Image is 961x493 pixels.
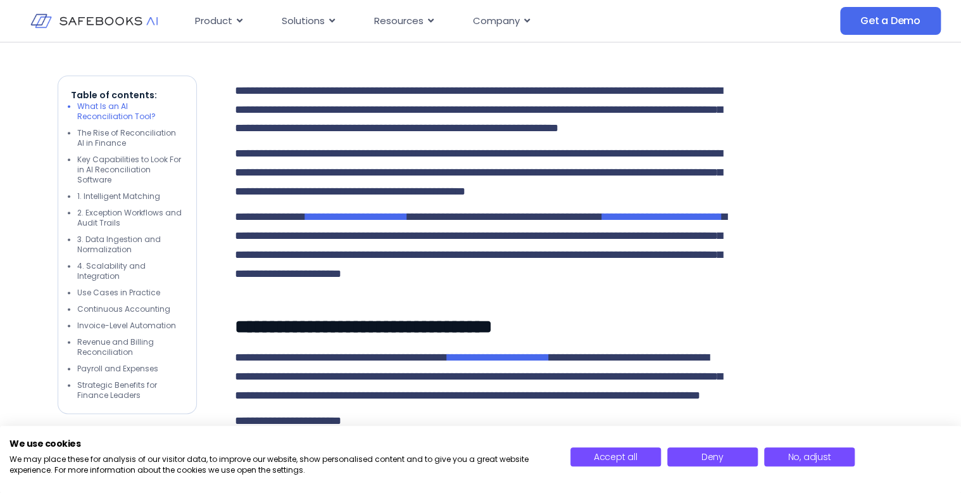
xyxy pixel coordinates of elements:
li: 2. Exception Workflows and Audit Trails [77,208,184,228]
li: 1. Intelligent Matching [77,191,184,202]
li: Strategic Benefits for Finance Leaders [77,380,184,400]
li: Revenue and Billing Reconciliation [77,337,184,357]
button: Adjust cookie preferences [764,447,855,466]
h2: We use cookies [9,438,551,449]
span: No, adjust [788,451,831,463]
li: Payroll and Expenses [77,364,184,374]
li: 3. Data Ingestion and Normalization [77,234,184,255]
span: Get a Demo [860,15,920,27]
span: Deny [701,451,724,463]
span: Company [472,14,519,29]
span: Solutions [281,14,324,29]
a: Get a Demo [840,7,941,35]
li: Use Cases in Practice [77,288,184,298]
li: What Is an AI Reconciliation Tool? [77,101,184,122]
li: The Rise of Reconciliation AI in Finance [77,128,184,148]
li: Invoice-Level Automation [77,321,184,331]
span: Resources [374,14,423,29]
span: Accept all [594,451,638,463]
li: Key Capabilities to Look For in AI Reconciliation Software [77,155,184,185]
li: 4. Scalability and Integration [77,261,184,281]
p: Table of contents: [71,89,184,101]
p: We may place these for analysis of our visitor data, to improve our website, show personalised co... [9,454,551,476]
li: Continuous Accounting [77,304,184,314]
button: Accept all cookies [570,447,661,466]
nav: Menu [184,9,731,34]
button: Deny all cookies [667,447,758,466]
span: Product [194,14,232,29]
div: Menu Toggle [184,9,731,34]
